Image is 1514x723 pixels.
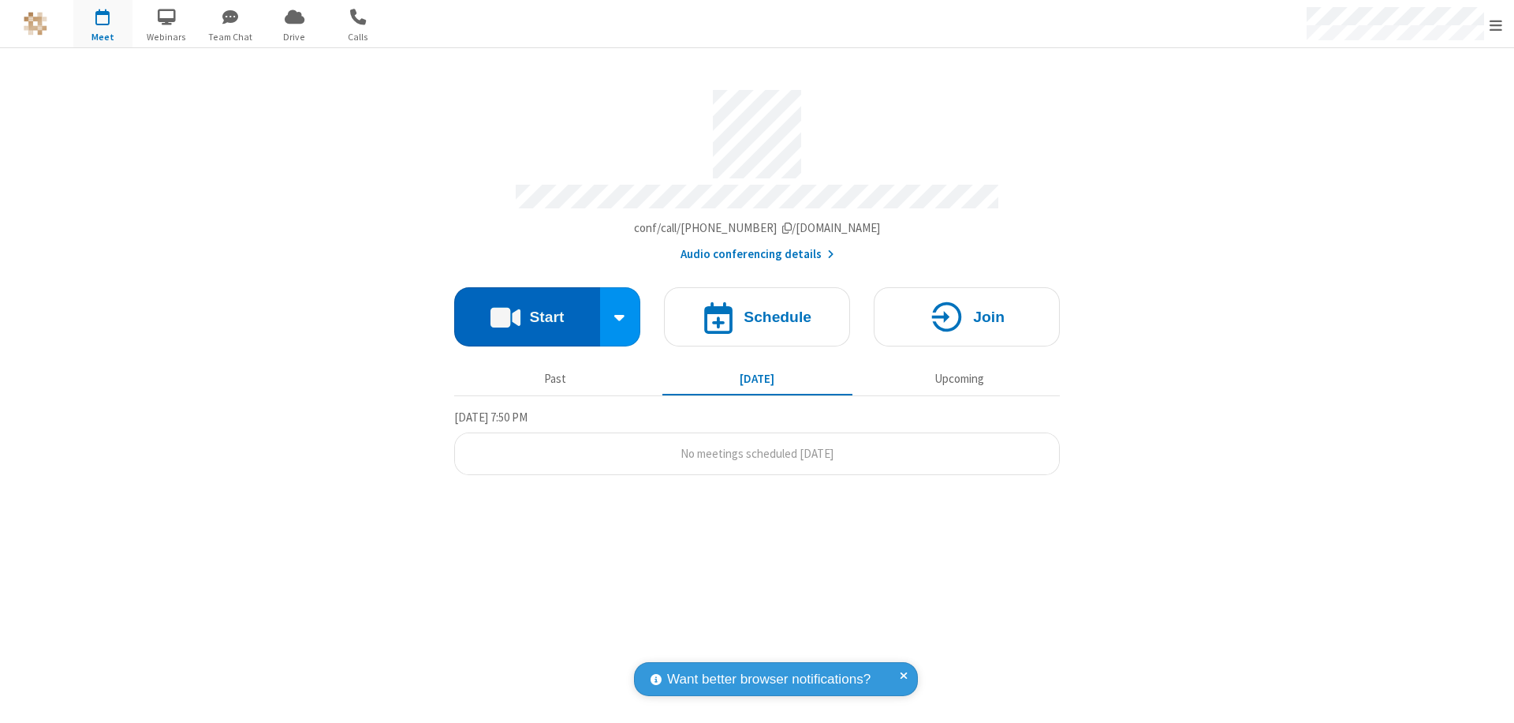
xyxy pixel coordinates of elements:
[667,669,871,690] span: Want better browser notifications?
[454,287,600,347] button: Start
[744,309,811,324] h4: Schedule
[265,30,324,44] span: Drive
[662,364,852,394] button: [DATE]
[874,287,1060,347] button: Join
[201,30,260,44] span: Team Chat
[1475,682,1502,712] iframe: Chat
[529,309,564,324] h4: Start
[681,245,834,264] button: Audio conferencing details
[454,78,1060,264] section: Account details
[681,446,833,461] span: No meetings scheduled [DATE]
[600,287,641,347] div: Start conference options
[634,220,881,235] span: Copy my meeting room link
[73,30,132,44] span: Meet
[864,364,1054,394] button: Upcoming
[973,309,1005,324] h4: Join
[454,408,1060,476] section: Today's Meetings
[24,12,47,36] img: QA Selenium DO NOT DELETE OR CHANGE
[634,219,881,238] button: Copy my meeting room linkCopy my meeting room link
[664,287,850,347] button: Schedule
[137,30,196,44] span: Webinars
[329,30,388,44] span: Calls
[454,410,528,425] span: [DATE] 7:50 PM
[461,364,651,394] button: Past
